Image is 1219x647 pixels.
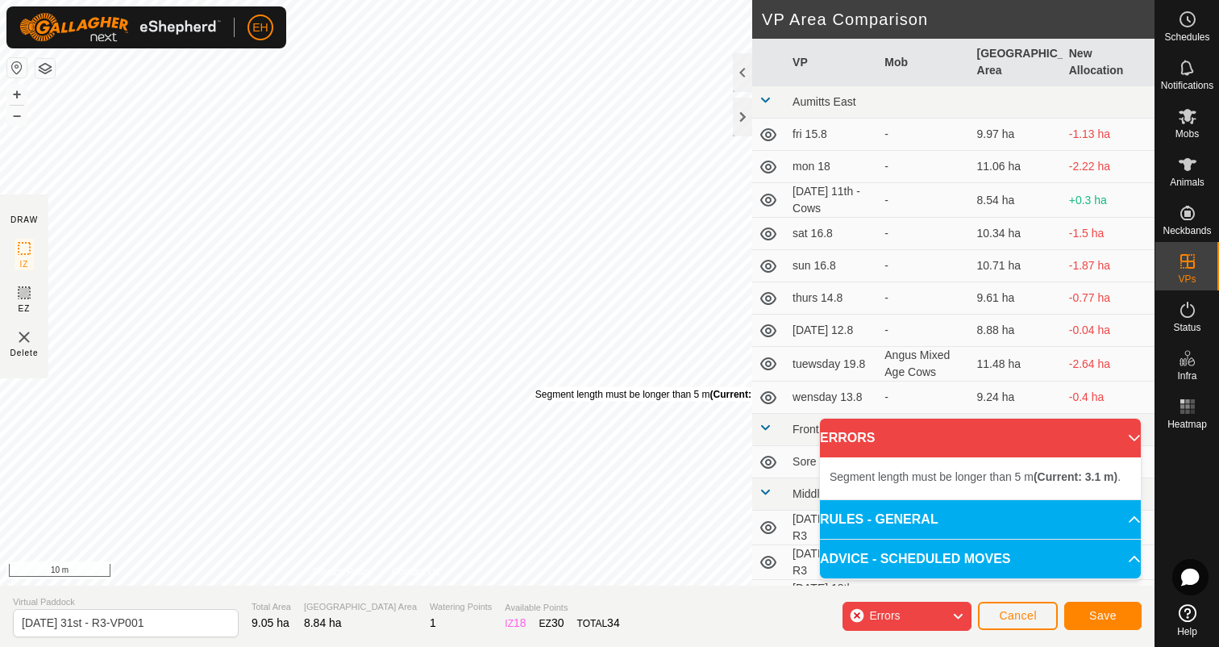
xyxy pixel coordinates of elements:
td: 8.88 ha [971,315,1063,347]
div: DRAW [10,214,38,226]
td: [DATE] 11th - Cows [786,183,878,218]
span: Errors [869,609,900,622]
td: +0.3 ha [1063,183,1155,218]
p-accordion-content: ERRORS [820,457,1141,499]
span: Virtual Paddock [13,595,239,609]
td: tuewsday 19.8 [786,347,878,382]
button: Save [1064,602,1142,630]
td: 11.48 ha [971,347,1063,382]
span: 34 [607,616,620,629]
td: [DATE] 12.8 [786,315,878,347]
span: 1 [430,616,436,629]
div: - [884,158,963,175]
td: 10.34 ha [971,218,1063,250]
span: EZ [19,303,31,315]
span: Watering Points [430,600,492,614]
span: Delete [10,347,39,359]
td: -2.64 ha [1063,347,1155,382]
span: Total Area [252,600,291,614]
span: IZ [20,258,29,270]
td: [DATE] 22nd - R3 [786,511,878,545]
span: EH [252,19,268,36]
td: thurs 14.8 [786,282,878,315]
span: Middle 13 [793,487,842,500]
span: Schedules [1164,32,1209,42]
div: - [884,290,963,307]
p-accordion-header: ERRORS [820,419,1141,457]
span: Infra [1177,371,1196,381]
div: - [884,257,963,274]
td: 8.54 ha [971,183,1063,218]
div: - [884,126,963,143]
td: Sore Foot Cow [786,446,878,478]
span: Aumitts East [793,95,856,108]
span: [GEOGRAPHIC_DATA] Area [304,600,417,614]
span: Cancel [999,609,1037,622]
td: 10.71 ha [971,250,1063,282]
div: - [884,322,963,339]
td: 9.97 ha [971,119,1063,151]
div: - [884,225,963,242]
td: [DATE] 18th - R3 [786,580,878,615]
td: mon 18 [786,151,878,183]
td: wensday 13.8 [786,382,878,414]
button: – [7,106,27,125]
td: -1.87 ha [1063,250,1155,282]
button: Reset Map [7,58,27,77]
span: 30 [551,616,564,629]
td: 9.24 ha [971,382,1063,414]
th: New Allocation [1063,39,1155,86]
span: ERRORS [820,428,875,448]
th: VP [786,39,878,86]
div: Segment length must be longer than 5 m . [535,387,784,402]
span: Status [1173,323,1200,332]
span: Neckbands [1163,226,1211,236]
div: EZ [539,615,564,632]
span: 9.05 ha [252,616,289,629]
span: Segment length must be longer than 5 m . [830,470,1121,483]
div: - [884,192,963,209]
span: Heatmap [1167,420,1207,429]
td: fri 15.8 [786,119,878,151]
td: -0.4 ha [1063,382,1155,414]
div: - [884,389,963,406]
a: Help [1155,598,1219,643]
th: Mob [878,39,970,86]
h2: VP Area Comparison [762,10,1155,29]
th: [GEOGRAPHIC_DATA] Area [971,39,1063,86]
span: 8.84 ha [304,616,342,629]
td: sat 16.8 [786,218,878,250]
span: Available Points [505,601,619,615]
span: Help [1177,627,1197,637]
div: TOTAL [577,615,620,632]
td: -1.13 ha [1063,119,1155,151]
span: Front Face [793,423,847,436]
button: Map Layers [35,59,55,78]
span: Save [1089,609,1117,622]
span: 18 [514,616,526,629]
b: (Current: 3.1 m) [1034,470,1117,483]
span: VPs [1178,274,1196,284]
img: VP [15,328,34,347]
div: Angus Mixed Age Cows [884,347,963,381]
img: Gallagher Logo [19,13,221,42]
span: Notifications [1161,81,1213,90]
span: ADVICE - SCHEDULED MOVES [820,549,1010,569]
td: 11.06 ha [971,151,1063,183]
span: RULES - GENERAL [820,510,938,529]
p-accordion-header: RULES - GENERAL [820,500,1141,539]
td: -0.77 ha [1063,282,1155,315]
a: Privacy Policy [312,565,372,579]
span: Mobs [1175,129,1199,139]
td: [DATE] 29th - R3 [786,545,878,580]
div: IZ [505,615,526,632]
button: + [7,85,27,104]
p-accordion-header: ADVICE - SCHEDULED MOVES [820,540,1141,578]
b: (Current: 3.1 m) [710,389,782,400]
td: 9.61 ha [971,282,1063,315]
td: -1.5 ha [1063,218,1155,250]
span: Animals [1170,177,1204,187]
td: -2.22 ha [1063,151,1155,183]
td: -0.04 ha [1063,315,1155,347]
button: Cancel [978,602,1058,630]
